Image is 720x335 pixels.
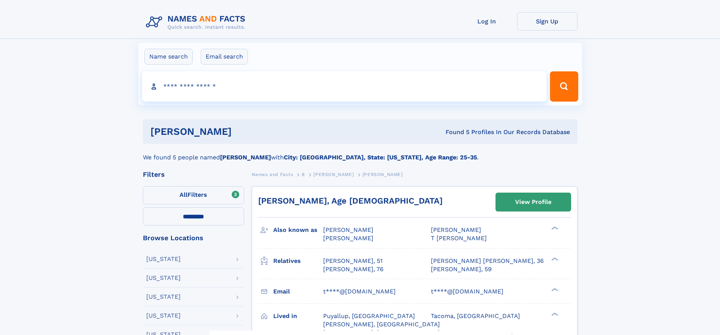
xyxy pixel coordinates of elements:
[362,172,403,177] span: [PERSON_NAME]
[431,226,481,233] span: [PERSON_NAME]
[323,235,373,242] span: [PERSON_NAME]
[146,256,181,262] div: [US_STATE]
[146,275,181,281] div: [US_STATE]
[431,265,492,273] a: [PERSON_NAME], 59
[339,128,570,136] div: Found 5 Profiles In Our Records Database
[302,170,305,179] a: B
[273,224,323,236] h3: Also known as
[143,186,244,204] label: Filters
[431,257,544,265] a: [PERSON_NAME] [PERSON_NAME], 36
[323,321,440,328] span: [PERSON_NAME], [GEOGRAPHIC_DATA]
[252,170,293,179] a: Names and Facts
[201,49,248,65] label: Email search
[496,193,571,211] a: View Profile
[431,235,487,242] span: T [PERSON_NAME]
[550,256,559,261] div: ❯
[323,312,415,320] span: Puyallup, [GEOGRAPHIC_DATA]
[284,154,477,161] b: City: [GEOGRAPHIC_DATA], State: [US_STATE], Age Range: 25-35
[146,294,181,300] div: [US_STATE]
[313,172,354,177] span: [PERSON_NAME]
[313,170,354,179] a: [PERSON_NAME]
[550,312,559,316] div: ❯
[323,257,382,265] a: [PERSON_NAME], 51
[144,49,193,65] label: Name search
[273,255,323,267] h3: Relatives
[180,191,187,198] span: All
[150,127,339,136] h1: [PERSON_NAME]
[550,226,559,231] div: ❯
[517,12,578,31] a: Sign Up
[142,71,547,102] input: search input
[515,193,551,211] div: View Profile
[323,226,373,233] span: [PERSON_NAME]
[146,313,181,319] div: [US_STATE]
[143,12,252,32] img: Logo Names and Facts
[273,310,323,323] h3: Lived in
[220,154,271,161] b: [PERSON_NAME]
[550,287,559,292] div: ❯
[143,144,578,162] div: We found 5 people named with .
[323,265,384,273] a: [PERSON_NAME], 76
[143,171,244,178] div: Filters
[302,172,305,177] span: B
[143,235,244,241] div: Browse Locations
[273,285,323,298] h3: Email
[457,12,517,31] a: Log In
[258,196,443,205] a: [PERSON_NAME], Age [DEMOGRAPHIC_DATA]
[431,312,520,320] span: Tacoma, [GEOGRAPHIC_DATA]
[550,71,578,102] button: Search Button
